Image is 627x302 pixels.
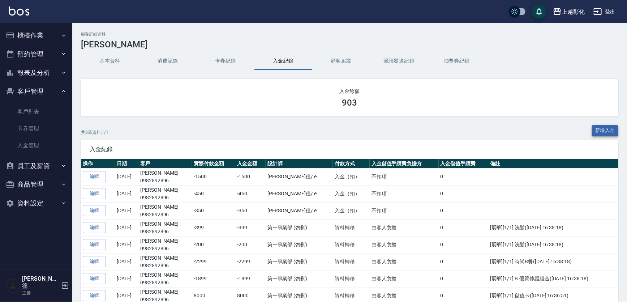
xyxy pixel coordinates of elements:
[83,273,106,284] a: 編輯
[83,205,106,216] a: 編輯
[333,159,370,169] th: 付款方式
[192,185,235,202] td: -450
[22,275,59,290] h5: [PERSON_NAME]徨
[115,168,138,185] td: [DATE]
[90,88,610,95] h2: 入金餘額
[192,202,235,219] td: -350
[197,52,254,70] button: 卡券紀錄
[439,168,488,185] td: 0
[81,159,115,169] th: 操作
[592,125,619,136] button: 新增入金
[439,253,488,270] td: 0
[9,7,29,16] img: Logo
[235,159,266,169] th: 入金金額
[6,278,20,293] img: Person
[439,270,488,287] td: 0
[333,185,370,202] td: 入金（扣）
[333,219,370,236] td: 資料轉移
[370,219,439,236] td: 由客人負擔
[439,219,488,236] td: 0
[266,236,333,253] td: 第一事業部 (勿刪)
[439,159,488,169] th: 入金儲值手續費
[370,168,439,185] td: 不扣項
[333,202,370,219] td: 入金（扣）
[333,236,370,253] td: 資料轉移
[3,137,69,154] a: 入金管理
[81,52,139,70] button: 基本資料
[140,228,190,235] p: 0982892896
[532,4,546,19] button: save
[81,32,618,37] h2: 顧客詳細資料
[333,270,370,287] td: 資料轉移
[192,219,235,236] td: -399
[115,159,138,169] th: 日期
[488,270,618,287] td: [展華][1/1] B.優質修護組合([DATE] 16:38:18)
[81,39,618,50] h3: [PERSON_NAME]
[342,98,357,108] h3: 903
[235,202,266,219] td: -350
[83,256,106,267] a: 編輯
[3,157,69,175] button: 員工及薪資
[192,168,235,185] td: -1500
[235,270,266,287] td: -1899
[3,82,69,101] button: 客戶管理
[3,103,69,120] a: 客戶列表
[140,194,190,201] p: 0982892896
[562,7,585,16] div: 上越彰化
[370,52,428,70] button: 簡訊發送紀錄
[115,253,138,270] td: [DATE]
[140,177,190,184] p: 0982892896
[140,211,190,218] p: 0982892896
[235,236,266,253] td: -200
[81,129,108,136] p: 共 8 筆資料, 1 / 1
[333,253,370,270] td: 資料轉移
[138,219,192,236] td: [PERSON_NAME]
[488,253,618,270] td: [展華][1/1] 時尚B餐([DATE] 16:38:18)
[90,146,610,153] span: 入金紀錄
[333,168,370,185] td: 入金（扣）
[3,63,69,82] button: 報表及分析
[115,185,138,202] td: [DATE]
[439,202,488,219] td: 0
[439,236,488,253] td: 0
[83,222,106,233] a: 編輯
[488,236,618,253] td: [展華][1/1] 洗髮([DATE] 16:38:18)
[138,168,192,185] td: [PERSON_NAME]
[115,236,138,253] td: [DATE]
[83,171,106,182] a: 編輯
[235,168,266,185] td: -1500
[138,159,192,169] th: 客戶
[115,270,138,287] td: [DATE]
[488,159,618,169] th: 備註
[192,270,235,287] td: -1899
[192,253,235,270] td: -2299
[370,159,439,169] th: 入金儲值手續費負擔方
[439,185,488,202] td: 0
[266,168,333,185] td: [PERSON_NAME]徨 / e
[370,236,439,253] td: 由客人負擔
[312,52,370,70] button: 顧客追蹤
[488,219,618,236] td: [展華][1/1] 洗髮([DATE] 16:38:18)
[235,219,266,236] td: -399
[138,185,192,202] td: [PERSON_NAME]
[83,188,106,199] a: 編輯
[266,270,333,287] td: 第一事業部 (勿刪)
[138,253,192,270] td: [PERSON_NAME]
[370,253,439,270] td: 由客人負擔
[138,236,192,253] td: [PERSON_NAME]
[266,159,333,169] th: 設計師
[3,194,69,213] button: 資料設定
[140,245,190,252] p: 0982892896
[3,26,69,45] button: 櫃檯作業
[591,5,618,18] button: 登出
[83,290,106,301] a: 編輯
[115,219,138,236] td: [DATE]
[370,270,439,287] td: 由客人負擔
[192,236,235,253] td: -200
[370,185,439,202] td: 不扣項
[22,290,59,296] p: 主管
[3,45,69,64] button: 預約管理
[370,202,439,219] td: 不扣項
[83,239,106,250] a: 編輯
[115,202,138,219] td: [DATE]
